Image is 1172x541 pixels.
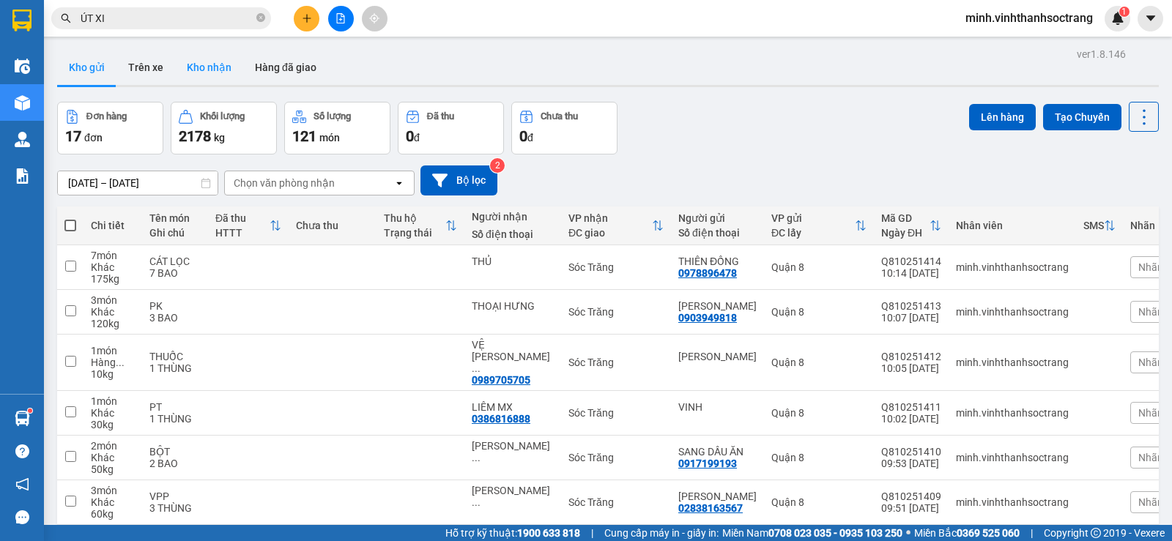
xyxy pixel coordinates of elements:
[678,458,737,469] div: 0917199193
[91,440,135,452] div: 2 món
[200,111,245,122] div: Khối lượng
[15,168,30,184] img: solution-icon
[568,452,664,463] div: Sóc Trăng
[149,312,201,324] div: 3 BAO
[398,102,504,154] button: Đã thu0đ
[179,127,211,145] span: 2178
[568,407,664,419] div: Sóc Trăng
[149,267,201,279] div: 7 BAO
[1138,496,1163,508] span: Nhãn
[84,132,103,143] span: đơn
[678,255,757,267] div: THIÊN ĐỒNG
[284,102,390,154] button: Số lượng121món
[678,300,757,312] div: HOÀNG PK
[91,261,135,273] div: Khác
[91,294,135,306] div: 3 món
[678,351,757,362] div: KIM HOÀNG
[541,111,578,122] div: Chưa thu
[881,458,941,469] div: 09:53 [DATE]
[881,255,941,267] div: Q810251414
[771,261,867,273] div: Quận 8
[296,220,369,231] div: Chưa thu
[7,7,59,59] img: logo.jpg
[91,306,135,318] div: Khác
[91,357,135,368] div: Hàng thông thường
[472,440,554,463] div: KEM NGỌC MỸ
[149,212,201,224] div: Tên món
[956,452,1069,463] div: minh.vinhthanhsoctrang
[414,132,420,143] span: đ
[678,502,743,514] div: 02838163567
[12,10,31,31] img: logo-vxr
[771,452,867,463] div: Quận 8
[335,13,346,23] span: file-add
[149,401,201,413] div: PT
[527,132,533,143] span: đ
[234,176,335,190] div: Chọn văn phòng nhận
[1138,357,1163,368] span: Nhãn
[319,132,340,143] span: món
[1138,407,1163,419] span: Nhãn
[7,79,101,95] li: VP Quận 8
[472,452,481,463] span: ...
[362,6,387,31] button: aim
[956,357,1069,368] div: minh.vinhthanhsoctrang
[1138,306,1163,318] span: Nhãn
[1121,7,1127,17] span: 1
[881,362,941,374] div: 10:05 [DATE]
[1077,46,1126,62] div: ver 1.8.146
[881,212,930,224] div: Mã GD
[472,255,554,267] div: THỦ
[445,525,580,541] span: Hỗ trợ kỹ thuật:
[771,496,867,508] div: Quận 8
[15,510,29,524] span: message
[91,395,135,407] div: 1 món
[7,7,212,62] li: Vĩnh Thành (Sóc Trăng)
[771,306,867,318] div: Quận 8
[472,496,481,508] span: ...
[1111,12,1124,25] img: icon-new-feature
[149,490,201,502] div: VPP
[91,452,135,463] div: Khác
[678,312,737,324] div: 0903949818
[956,261,1069,273] div: minh.vinhthanhsoctrang
[214,132,225,143] span: kg
[956,220,1069,231] div: Nhân viên
[294,6,319,31] button: plus
[61,13,71,23] span: search
[384,227,445,239] div: Trạng thái
[149,413,201,425] div: 1 THÙNG
[472,228,554,240] div: Số điện thoại
[678,446,757,458] div: SANG DẦU ĂN
[1076,206,1123,245] th: Toggle SortBy
[472,413,530,425] div: 0386816888
[243,50,328,85] button: Hàng đã giao
[149,458,201,469] div: 2 BAO
[328,6,354,31] button: file-add
[881,413,941,425] div: 10:02 [DATE]
[881,312,941,324] div: 10:07 [DATE]
[517,527,580,539] strong: 1900 633 818
[91,496,135,508] div: Khác
[472,485,554,508] div: VIỄN TINH CỬU LONG
[91,318,135,329] div: 120 kg
[116,357,125,368] span: ...
[722,525,902,541] span: Miền Nam
[420,165,497,195] button: Bộ lọc
[292,127,316,145] span: 121
[57,102,163,154] button: Đơn hàng17đơn
[881,446,941,458] div: Q810251410
[956,496,1069,508] div: minh.vinhthanhsoctrang
[427,111,454,122] div: Đã thu
[914,525,1020,541] span: Miền Bắc
[472,401,554,413] div: LIÊM MX
[149,351,201,362] div: THUỐC
[101,98,111,108] span: environment
[91,273,135,285] div: 175 kg
[604,525,719,541] span: Cung cấp máy in - giấy in:
[678,267,737,279] div: 0978896478
[568,212,652,224] div: VP nhận
[15,132,30,147] img: warehouse-icon
[171,102,277,154] button: Khối lượng2178kg
[591,525,593,541] span: |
